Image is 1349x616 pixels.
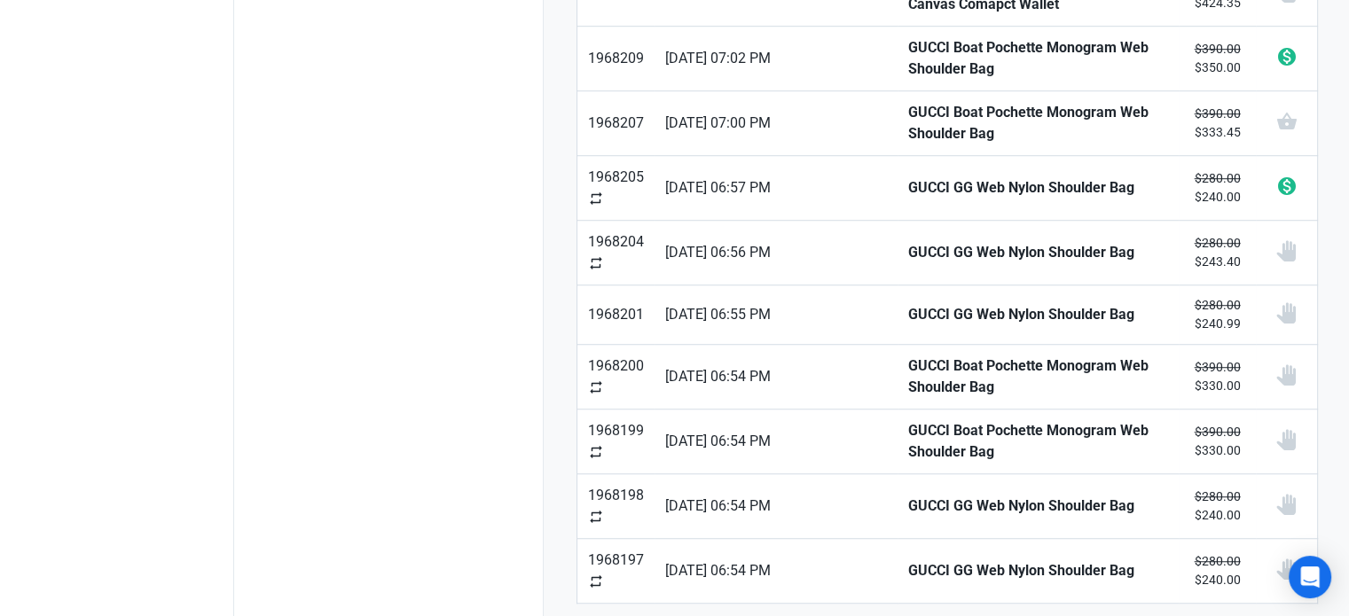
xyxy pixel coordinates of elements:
[577,221,655,285] a: 1968204repeat
[655,91,898,155] a: [DATE] 07:00 PM
[908,102,1168,144] strong: GUCCI Boat Pochette Monogram Web Shoulder Bag
[1189,552,1245,589] small: $240.00
[1194,106,1240,121] s: $390.00
[1256,156,1317,220] a: monetization_on
[1275,46,1297,67] span: monetization_on
[908,37,1168,80] strong: GUCCI Boat Pochette Monogram Web Shoulder Bag
[1189,234,1245,271] small: $243.40
[1194,171,1240,185] s: $280.00
[665,304,887,325] span: [DATE] 06:55 PM
[588,255,604,271] span: repeat
[655,27,898,90] a: [DATE] 07:02 PM
[1179,91,1256,155] a: $390.00$333.45
[1189,105,1245,142] small: $333.45
[655,156,898,220] a: [DATE] 06:57 PM
[1189,423,1245,460] small: $330.00
[577,539,655,603] a: 1968197repeat
[898,156,1179,220] a: GUCCI GG Web Nylon Shoulder Bag
[1179,474,1256,538] a: $280.00$240.00
[665,177,887,199] span: [DATE] 06:57 PM
[655,345,898,409] a: [DATE] 06:54 PM
[898,409,1179,473] a: GUCCI Boat Pochette Monogram Web Shoulder Bag
[1189,40,1245,77] small: $350.00
[1275,175,1297,197] span: monetization_on
[577,91,655,155] a: 1968207
[898,221,1179,285] a: GUCCI GG Web Nylon Shoulder Bag
[1275,111,1297,132] span: shopping_basket
[1275,240,1297,261] img: status_user_offer_unavailable.svg
[588,191,604,207] span: repeat
[1179,539,1256,603] a: $280.00$240.00
[908,420,1168,463] strong: GUCCI Boat Pochette Monogram Web Shoulder Bag
[577,345,655,409] a: 1968200repeat
[898,345,1179,409] a: GUCCI Boat Pochette Monogram Web Shoulder Bag
[1194,42,1240,56] s: $390.00
[1275,364,1297,386] img: status_user_offer_unavailable.svg
[665,48,887,69] span: [DATE] 07:02 PM
[1189,358,1245,395] small: $330.00
[588,509,604,525] span: repeat
[665,560,887,581] span: [DATE] 06:54 PM
[655,409,898,473] a: [DATE] 06:54 PM
[908,495,1168,517] strong: GUCCI GG Web Nylon Shoulder Bag
[665,242,887,263] span: [DATE] 06:56 PM
[588,379,604,395] span: repeat
[908,177,1168,199] strong: GUCCI GG Web Nylon Shoulder Bag
[1275,429,1297,450] img: status_user_offer_unavailable.svg
[1256,91,1317,155] a: shopping_basket
[898,474,1179,538] a: GUCCI GG Web Nylon Shoulder Bag
[1289,556,1331,598] div: Open Intercom Messenger
[908,242,1168,263] strong: GUCCI GG Web Nylon Shoulder Bag
[1194,298,1240,312] s: $280.00
[1189,487,1245,525] small: $240.00
[577,409,655,473] a: 1968199repeat
[665,366,887,387] span: [DATE] 06:54 PM
[1189,169,1245,207] small: $240.00
[898,539,1179,603] a: GUCCI GG Web Nylon Shoulder Bag
[588,573,604,589] span: repeat
[1179,156,1256,220] a: $280.00$240.00
[1194,425,1240,439] s: $390.00
[908,304,1168,325] strong: GUCCI GG Web Nylon Shoulder Bag
[1194,360,1240,374] s: $390.00
[898,285,1179,344] a: GUCCI GG Web Nylon Shoulder Bag
[1194,489,1240,503] s: $280.00
[1275,558,1297,580] img: status_user_offer_unavailable.svg
[1194,236,1240,250] s: $280.00
[1189,296,1245,333] small: $240.99
[665,113,887,134] span: [DATE] 07:00 PM
[1179,409,1256,473] a: $390.00$330.00
[898,91,1179,155] a: GUCCI Boat Pochette Monogram Web Shoulder Bag
[588,444,604,460] span: repeat
[1179,221,1256,285] a: $280.00$243.40
[655,539,898,603] a: [DATE] 06:54 PM
[577,474,655,538] a: 1968198repeat
[1256,27,1317,90] a: monetization_on
[898,27,1179,90] a: GUCCI Boat Pochette Monogram Web Shoulder Bag
[655,221,898,285] a: [DATE] 06:56 PM
[908,355,1168,398] strong: GUCCI Boat Pochette Monogram Web Shoulder Bag
[1275,494,1297,515] img: status_user_offer_unavailable.svg
[1179,345,1256,409] a: $390.00$330.00
[1179,285,1256,344] a: $280.00$240.99
[1275,302,1297,324] img: status_user_offer_unavailable.svg
[1179,27,1256,90] a: $390.00$350.00
[908,560,1168,581] strong: GUCCI GG Web Nylon Shoulder Bag
[665,431,887,452] span: [DATE] 06:54 PM
[665,495,887,517] span: [DATE] 06:54 PM
[577,285,655,344] a: 1968201
[655,285,898,344] a: [DATE] 06:55 PM
[1194,554,1240,568] s: $280.00
[655,474,898,538] a: [DATE] 06:54 PM
[577,156,655,220] a: 1968205repeat
[577,27,655,90] a: 1968209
